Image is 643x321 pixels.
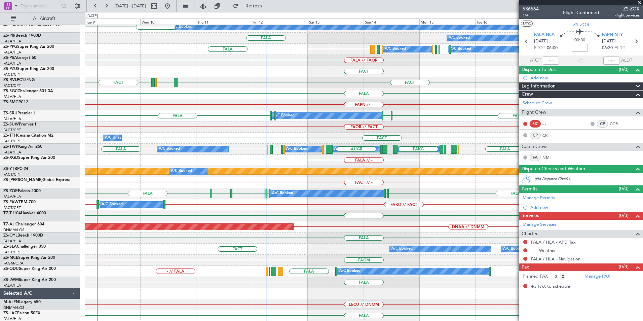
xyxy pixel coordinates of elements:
[196,19,252,25] div: Thu 11
[339,266,361,276] div: A/C Booked
[3,111,35,115] a: ZS-SRUPremier I
[475,19,531,25] div: Tue 16
[3,311,40,315] a: ZS-LACFalcon 50EX
[3,222,44,226] a: T7-AJIChallenger 604
[3,56,36,60] a: ZS-PSALearjet 60
[3,278,19,282] span: ZS-LWM
[3,134,17,138] span: ZS-TTH
[522,66,556,74] span: Dispatch To-Dos
[610,121,625,127] a: CGR
[3,89,53,93] a: ZS-SGCChallenger 601-3A
[3,122,19,127] span: ZS-SUW
[3,72,21,77] a: FACT/CPT
[530,57,541,64] span: ATOT
[17,16,71,21] span: All Aircraft
[171,166,192,176] div: A/C Booked
[240,4,268,8] span: Refresh
[3,211,46,215] a: T7-TJ104Hawker 4000
[563,9,599,16] div: Flight Confirmed
[3,45,54,49] a: ZS-PPGSuper King Air 200
[535,176,643,183] div: (No Dispatch Checks)
[522,91,533,98] span: Crew
[3,256,55,260] a: ZS-MCESuper King Air 200
[449,33,470,43] div: A/C Booked
[3,234,17,238] span: ZS-OYL
[3,300,19,304] span: M-ALEN
[3,178,70,182] a: ZS-[PERSON_NAME]Global Express
[3,261,24,266] a: FAGM/QRA
[534,32,555,38] span: FALA HLA
[273,111,295,121] div: A/C Booked
[3,267,56,271] a: ZS-ODUSuper King Air 200
[159,144,180,154] div: A/C Booked
[530,120,541,128] div: SIC
[534,45,545,51] span: ETOT
[3,222,15,226] span: T7-AJI
[3,145,42,149] a: ZS-TWPKing Air 260
[614,45,625,51] span: ELDT
[3,156,55,160] a: ZS-XGDSuper King Air 200
[3,200,36,204] a: ZS-FAWTBM-700
[3,34,41,38] a: ZS-PIRBeech 1900D
[522,143,547,151] span: Cabin Crew
[3,78,35,82] a: ZS-RVLPC12/NG
[252,19,308,25] div: Fri 12
[522,165,585,173] span: Dispatch Checks and Weather
[3,56,17,60] span: ZS-PSA
[523,100,552,107] a: Schedule Crew
[522,263,529,271] span: Pax
[3,111,17,115] span: ZS-SRU
[3,156,18,160] span: ZS-XGD
[3,89,17,93] span: ZS-SGC
[230,1,270,11] button: Refresh
[619,66,629,73] span: (0/0)
[522,212,539,220] span: Services
[597,120,608,128] div: CP
[3,234,43,238] a: ZS-OYLBeech 1900D
[419,19,475,25] div: Mon 15
[521,21,533,27] button: UTC
[542,121,558,127] div: - -
[523,5,539,12] span: 536564
[3,100,28,104] a: ZS-SMGPC12
[531,283,570,290] span: +3 PAX to schedule
[3,94,21,99] a: FALA/HLA
[3,61,21,66] a: FALA/HLA
[614,12,640,18] span: Flight Services
[364,19,419,25] div: Sun 14
[3,278,56,282] a: ZS-LWMSuper King Air 200
[619,185,629,192] span: (0/0)
[85,19,141,25] div: Tue 9
[3,189,41,193] a: ZS-ZORFalcon 2000
[3,150,21,155] a: FALA/HLA
[3,194,21,199] a: FALA/HLA
[3,211,21,215] span: T7-TJ104
[619,212,629,219] span: (0/3)
[3,178,42,182] span: ZS-[PERSON_NAME]
[531,248,556,253] a: --- - Weather
[530,75,640,81] div: Add new
[3,167,17,171] span: ZS-YTB
[522,185,537,193] span: Permits
[619,263,629,270] span: (0/3)
[3,78,17,82] span: ZS-RVL
[534,38,548,45] span: [DATE]
[3,39,21,44] a: FALA/HLA
[3,34,15,38] span: ZS-PIR
[614,5,640,12] span: ZS-ZOR
[3,50,21,55] a: FALA/HLA
[3,239,21,244] a: FALA/HLA
[102,200,123,210] div: A/C Booked
[3,205,21,210] a: FACT/CPT
[3,139,21,144] a: FACT/CPT
[602,38,616,45] span: [DATE]
[391,244,413,254] div: A/C Booked
[531,239,576,245] a: FALA / HLA - APD Tax
[531,256,580,262] a: FALA / HLA - Navigation
[523,273,548,280] label: Planned PAX
[3,100,18,104] span: ZS-SMG
[272,188,293,199] div: A/C Booked
[621,57,632,64] span: ALDT
[523,221,556,228] a: Manage Services
[3,245,46,249] a: ZS-SLAChallenger 350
